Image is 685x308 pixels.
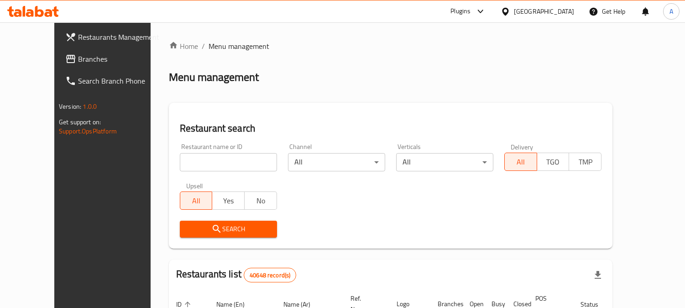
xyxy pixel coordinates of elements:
button: Yes [212,191,245,210]
div: Total records count [244,268,296,282]
div: Plugins [450,6,471,17]
div: All [396,153,493,171]
span: Version: [59,101,81,112]
span: TGO [541,155,566,169]
h2: Restaurants list [176,267,297,282]
span: All [184,194,209,207]
a: Support.OpsPlatform [59,125,117,137]
div: [GEOGRAPHIC_DATA] [514,6,574,16]
span: Search Branch Phone [78,75,162,86]
span: Menu management [209,41,269,52]
span: 40648 record(s) [244,271,296,280]
li: / [202,41,205,52]
nav: breadcrumb [169,41,612,52]
input: Search for restaurant name or ID.. [180,153,277,171]
div: Export file [587,264,609,286]
button: No [244,191,277,210]
a: Restaurants Management [58,26,169,48]
span: TMP [573,155,598,169]
div: All [288,153,385,171]
h2: Restaurant search [180,122,601,135]
span: No [248,194,273,207]
span: Branches [78,53,162,64]
button: All [180,191,213,210]
a: Branches [58,48,169,70]
a: Home [169,41,198,52]
label: Upsell [186,182,203,189]
label: Delivery [511,143,533,150]
span: Search [187,223,270,235]
button: TMP [569,153,601,171]
span: A [669,6,673,16]
span: All [508,155,533,169]
span: Yes [216,194,241,207]
span: Get support on: [59,116,101,128]
button: All [504,153,537,171]
button: TGO [537,153,570,171]
a: Search Branch Phone [58,70,169,92]
h2: Menu management [169,70,259,85]
span: 1.0.0 [83,101,97,112]
span: Restaurants Management [78,32,162,42]
button: Search [180,221,277,238]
